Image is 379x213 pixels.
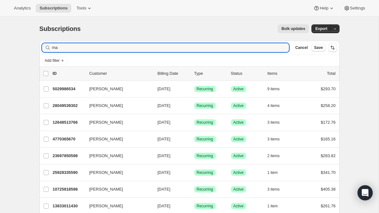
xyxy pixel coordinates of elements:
[197,86,213,92] span: Recurring
[86,184,149,194] button: [PERSON_NAME]
[197,187,213,192] span: Recurring
[53,118,336,127] div: 12648513766[PERSON_NAME][DATE]SuccessRecurringSuccessActive3 items$172.76
[158,187,171,192] span: [DATE]
[268,185,287,194] button: 3 items
[233,204,244,209] span: Active
[158,86,171,91] span: [DATE]
[86,151,149,161] button: [PERSON_NAME]
[89,203,123,209] span: [PERSON_NAME]
[281,26,305,31] span: Bulk updates
[194,70,226,77] div: Type
[233,187,244,192] span: Active
[320,6,328,11] span: Help
[231,70,262,77] p: Status
[53,70,336,77] div: IDCustomerBilling DateTypeStatusItemsTotal
[89,153,123,159] span: [PERSON_NAME]
[53,202,336,210] div: 13833011430[PERSON_NAME][DATE]SuccessRecurringSuccessActive1 item$261.76
[197,137,213,142] span: Recurring
[53,153,84,159] p: 23697850598
[268,135,287,144] button: 3 items
[53,151,336,160] div: 23697850598[PERSON_NAME][DATE]SuccessRecurringSuccessActive2 items$283.82
[53,103,84,109] p: 28049539302
[321,120,336,125] span: $172.76
[295,45,308,50] span: Cancel
[358,185,373,200] div: Open Intercom Messenger
[321,86,336,91] span: $293.70
[268,118,287,127] button: 3 items
[52,43,289,52] input: Filter subscribers
[53,169,84,176] p: 25928335590
[53,70,84,77] p: ID
[268,70,299,77] div: Items
[14,6,31,11] span: Analytics
[158,120,171,125] span: [DATE]
[89,103,123,109] span: [PERSON_NAME]
[268,101,287,110] button: 4 items
[89,186,123,192] span: [PERSON_NAME]
[158,170,171,175] span: [DATE]
[321,204,336,208] span: $261.76
[321,103,336,108] span: $258.20
[53,101,336,110] div: 28049539302[PERSON_NAME][DATE]SuccessRecurringSuccessActive4 items$258.20
[327,70,335,77] p: Total
[268,204,278,209] span: 1 item
[315,26,327,31] span: Export
[340,4,369,13] button: Settings
[233,137,244,142] span: Active
[86,101,149,111] button: [PERSON_NAME]
[53,168,336,177] div: 25928335590[PERSON_NAME][DATE]SuccessRecurringSuccessActive1 item$341.70
[233,103,244,108] span: Active
[321,137,336,141] span: $165.16
[158,70,189,77] p: Billing Date
[76,6,86,11] span: Tools
[53,86,84,92] p: 5029986534
[158,153,171,158] span: [DATE]
[350,6,365,11] span: Settings
[233,86,244,92] span: Active
[278,24,309,33] button: Bulk updates
[321,153,336,158] span: $283.82
[233,120,244,125] span: Active
[158,204,171,208] span: [DATE]
[310,4,338,13] button: Help
[73,4,96,13] button: Tools
[53,203,84,209] p: 13833011430
[197,153,213,158] span: Recurring
[311,44,325,51] button: Save
[268,120,280,125] span: 3 items
[53,185,336,194] div: 10725818598[PERSON_NAME][DATE]SuccessRecurringSuccessActive3 items$405.38
[197,120,213,125] span: Recurring
[45,58,60,63] span: Add filter
[268,137,280,142] span: 3 items
[268,187,280,192] span: 3 items
[53,85,336,93] div: 5029986534[PERSON_NAME][DATE]SuccessRecurringSuccessActive9 items$293.70
[158,103,171,108] span: [DATE]
[53,135,336,144] div: 4770365670[PERSON_NAME][DATE]SuccessRecurringSuccessActive3 items$165.16
[197,204,213,209] span: Recurring
[268,153,280,158] span: 2 items
[53,186,84,192] p: 10725818598
[268,170,278,175] span: 1 item
[89,86,123,92] span: [PERSON_NAME]
[86,84,149,94] button: [PERSON_NAME]
[197,103,213,108] span: Recurring
[86,168,149,178] button: [PERSON_NAME]
[293,44,310,51] button: Cancel
[268,86,280,92] span: 9 items
[311,24,331,33] button: Export
[39,6,68,11] span: Subscriptions
[268,103,280,108] span: 4 items
[86,117,149,127] button: [PERSON_NAME]
[10,4,34,13] button: Analytics
[86,201,149,211] button: [PERSON_NAME]
[268,151,287,160] button: 2 items
[53,119,84,126] p: 12648513766
[89,169,123,176] span: [PERSON_NAME]
[268,85,287,93] button: 9 items
[36,4,71,13] button: Subscriptions
[86,134,149,144] button: [PERSON_NAME]
[321,170,336,175] span: $341.70
[53,136,84,142] p: 4770365670
[233,170,244,175] span: Active
[89,70,153,77] p: Customer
